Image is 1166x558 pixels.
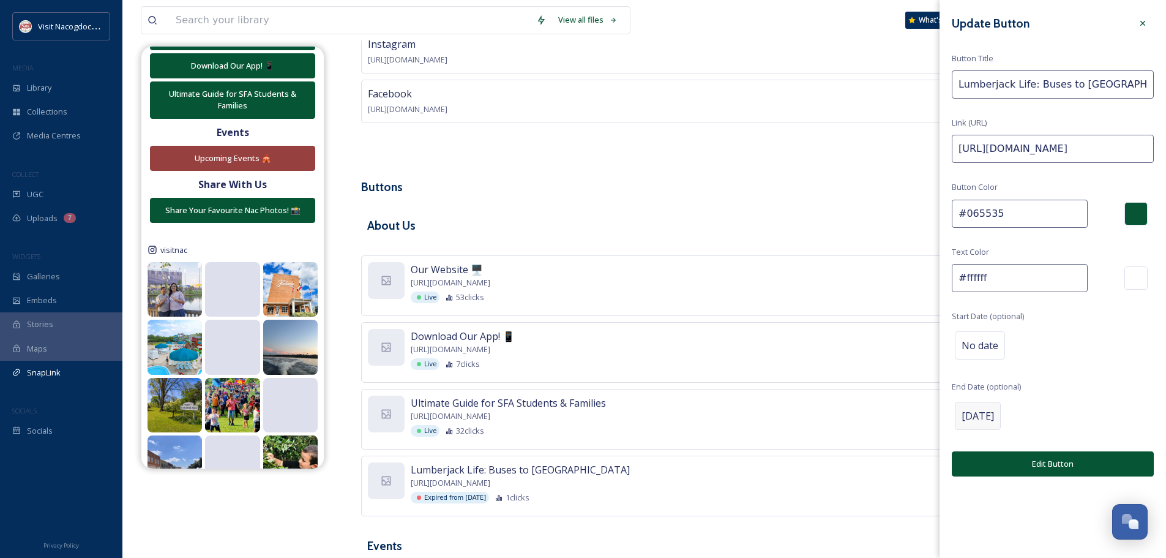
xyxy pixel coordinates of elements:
[411,292,439,303] div: Live
[952,451,1154,477] button: Edit Button
[12,406,37,415] span: SOCIALS
[27,213,58,224] span: Uploads
[27,189,43,200] span: UGC
[170,7,530,34] input: Search your library
[148,435,202,490] img: 505412954_18512035321000862_5395685829256340426_n.jpg
[1112,504,1148,540] button: Open Chat
[157,60,308,72] div: Download Our App! 📱
[148,378,202,432] img: 516099343_18515899348000862_4759634293619299134_n.jpg
[12,63,34,72] span: MEDIA
[263,435,318,490] img: 504418936_18510029104000862_2925972719522114608_n.jpg
[411,425,439,437] div: Live
[64,213,76,223] div: 7
[411,462,630,477] span: Lumberjack Life: Buses to [GEOGRAPHIC_DATA]
[367,217,416,235] h3: About Us
[411,329,515,344] span: Download Our App! 📱
[368,54,447,65] span: [URL][DOMAIN_NAME]
[38,20,105,32] span: Visit Nacogdoches
[456,425,484,437] span: 32 clicks
[217,126,249,139] strong: Events
[952,381,1021,393] span: End Date (optional)
[27,271,60,282] span: Galleries
[157,205,308,216] div: Share Your Favourite Nac Photos! 📸
[905,12,966,29] a: What's New
[411,262,483,277] span: Our Website 🖥️
[43,537,79,552] a: Privacy Policy
[962,409,994,423] span: [DATE]
[411,396,606,410] span: Ultimate Guide for SFA Students & Families
[12,170,39,179] span: COLLECT
[952,15,1030,32] h3: Update Button
[952,135,1154,163] input: https://www.snapsea.io
[27,82,51,94] span: Library
[12,252,40,261] span: WIDGETS
[952,181,998,193] span: Button Color
[150,81,315,118] button: Ultimate Guide for SFA Students & Families
[198,178,267,191] strong: Share With Us
[506,492,529,503] span: 1 clicks
[150,146,315,171] button: Upcoming Events 🎪
[952,311,1024,322] span: Start Date (optional)
[150,198,315,223] button: Share Your Favourite Nac Photos! 📸
[368,87,412,100] span: Facebook
[952,117,987,129] span: Link (URL)
[160,244,187,256] span: visitnac
[148,262,202,317] img: 532288126_18523110817000862_4006425618716313183_n.jpg
[411,410,490,422] span: [URL][DOMAIN_NAME]
[157,88,308,111] div: Ultimate Guide for SFA Students & Families
[411,492,489,503] div: Expired from [DATE]
[27,130,81,141] span: Media Centres
[952,246,989,258] span: Text Color
[411,477,490,489] span: [URL][DOMAIN_NAME]
[962,338,998,353] span: No date
[263,320,318,374] img: 518119176_18516852619000862_2353285227612368371_n.jpg
[148,320,202,374] img: 523976326_18518994916000862_6566192957947793056_n.jpg
[27,319,53,330] span: Stories
[552,8,624,32] a: View all files
[27,106,67,118] span: Collections
[157,153,308,164] div: Upcoming Events 🎪
[27,295,57,306] span: Embeds
[952,70,1154,99] input: My Link
[367,537,402,555] h3: Events
[263,262,318,317] img: 526951619_18520888141000862_3224797225311367655_n.jpg
[368,37,416,51] span: Instagram
[411,344,490,355] span: [URL][DOMAIN_NAME]
[205,378,260,432] img: 513696094_18514315228000862_2649406924090321529_n.jpg
[27,425,53,437] span: Socials
[150,53,315,78] button: Download Our App! 📱
[368,104,447,115] span: [URL][DOMAIN_NAME]
[20,20,32,32] img: images%20%281%29.jpeg
[456,358,480,370] span: 7 clicks
[952,53,993,64] span: Button Title
[27,367,61,379] span: SnapLink
[43,541,79,549] span: Privacy Policy
[456,292,484,303] span: 53 clicks
[411,277,490,288] span: [URL][DOMAIN_NAME]
[27,343,47,355] span: Maps
[361,178,1148,196] h3: Buttons
[411,358,439,370] div: Live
